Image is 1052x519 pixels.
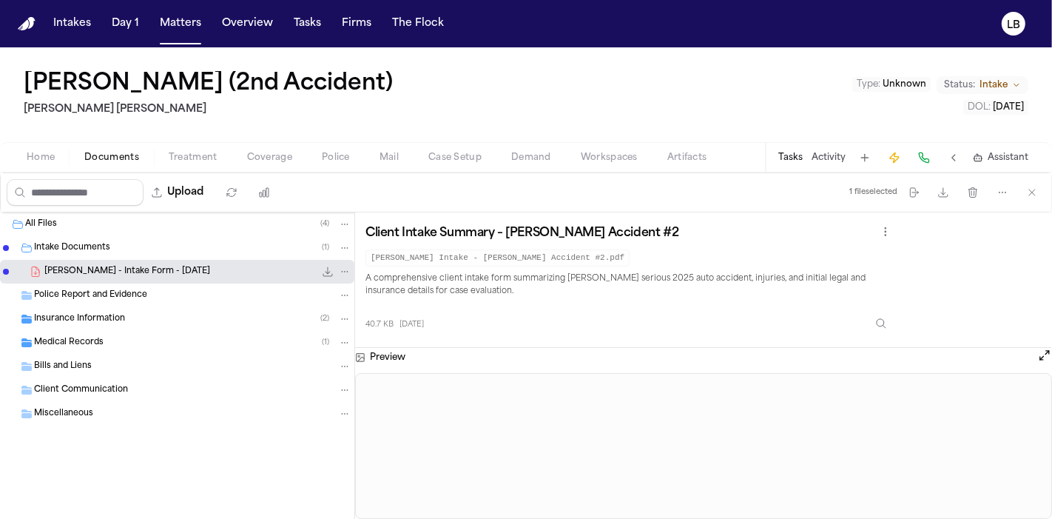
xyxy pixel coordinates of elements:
[937,76,1028,94] button: Change status from Intake
[7,179,144,206] input: Search files
[18,17,36,31] img: Finch Logo
[968,103,991,112] span: DOL :
[812,152,846,164] button: Activity
[169,152,218,164] span: Treatment
[914,147,934,168] button: Make a Call
[868,310,894,337] button: Inspect
[857,80,880,89] span: Type :
[581,152,638,164] span: Workspaces
[399,319,424,330] span: [DATE]
[370,352,405,364] h3: Preview
[365,319,394,330] span: 40.7 KB
[320,315,329,323] span: ( 2 )
[34,337,104,349] span: Medical Records
[18,17,36,31] a: Home
[944,79,975,91] span: Status:
[216,10,279,37] button: Overview
[288,10,327,37] button: Tasks
[993,103,1024,112] span: [DATE]
[320,220,329,228] span: ( 4 )
[336,10,377,37] button: Firms
[365,250,630,267] code: [PERSON_NAME] Intake - [PERSON_NAME] Accident #2.pdf
[247,152,292,164] span: Coverage
[34,313,125,326] span: Insurance Information
[34,384,128,397] span: Client Communication
[47,10,97,37] button: Intakes
[84,152,139,164] span: Documents
[24,101,399,118] h2: [PERSON_NAME] [PERSON_NAME]
[34,408,93,421] span: Miscellaneous
[1037,348,1052,367] button: Open preview
[34,361,92,373] span: Bills and Liens
[34,242,110,255] span: Intake Documents
[24,71,393,98] h1: [PERSON_NAME] (2nd Accident)
[356,374,1051,518] iframe: M. Latu - Intake Form - 7.22.25
[988,152,1028,164] span: Assistant
[884,147,905,168] button: Create Immediate Task
[778,152,803,164] button: Tasks
[365,226,678,241] h3: Client Intake Summary – [PERSON_NAME] Accident #2
[154,10,207,37] button: Matters
[973,152,1028,164] button: Assistant
[854,147,875,168] button: Add Task
[883,80,926,89] span: Unknown
[44,266,210,278] span: [PERSON_NAME] - Intake Form - [DATE]
[852,77,931,92] button: Edit Type: Unknown
[1037,348,1052,363] button: Open preview
[322,244,329,252] span: ( 1 )
[963,100,1028,115] button: Edit DOL: 2025-07-22
[25,218,57,231] span: All Files
[106,10,145,37] button: Day 1
[27,152,55,164] span: Home
[144,179,212,206] button: Upload
[386,10,450,37] button: The Flock
[511,152,551,164] span: Demand
[667,152,707,164] span: Artifacts
[320,264,335,279] button: Download M. Latu - Intake Form - 7.22.25
[24,71,393,98] button: Edit matter name
[979,79,1008,91] span: Intake
[34,289,147,302] span: Police Report and Evidence
[428,152,482,164] span: Case Setup
[380,152,399,164] span: Mail
[849,187,897,197] div: 1 file selected
[322,338,329,346] span: ( 1 )
[322,152,350,164] span: Police
[365,272,894,299] p: A comprehensive client intake form summarizing [PERSON_NAME] serious 2025 auto accident, injuries...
